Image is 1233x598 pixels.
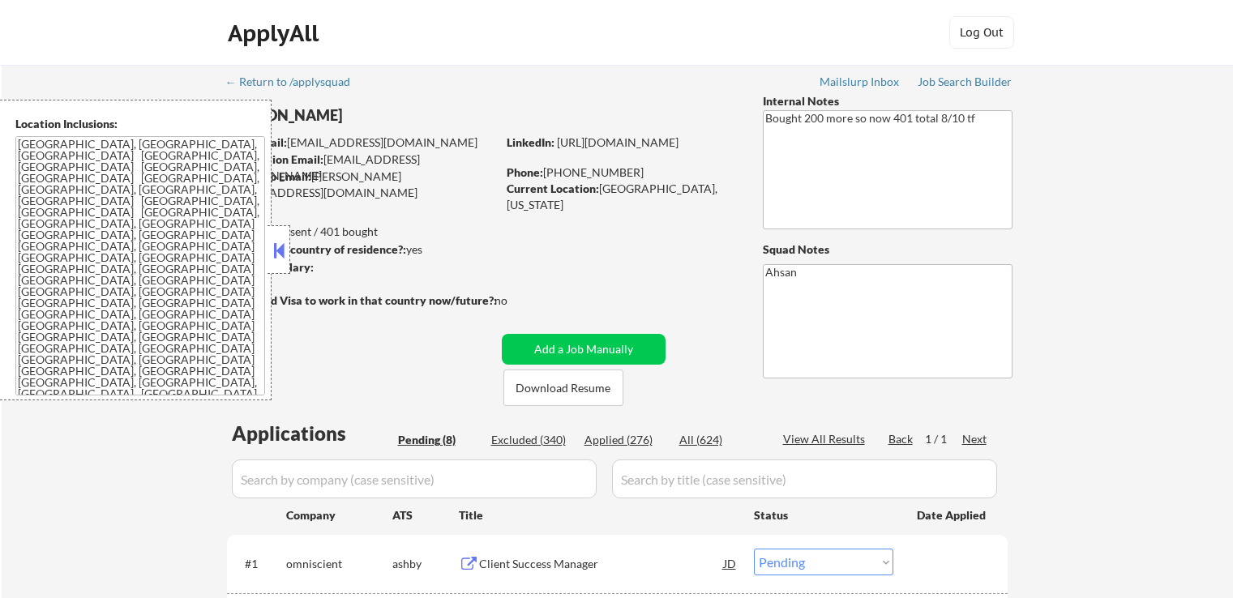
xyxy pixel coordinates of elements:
a: Mailslurp Inbox [820,75,901,92]
div: ← Return to /applysquad [225,76,366,88]
div: Back [888,431,914,447]
button: Add a Job Manually [502,334,666,365]
strong: Current Location: [507,182,599,195]
button: Download Resume [503,369,623,406]
div: All (624) [679,432,760,448]
div: [EMAIL_ADDRESS][DOMAIN_NAME] [228,152,496,183]
div: Pending (8) [398,432,479,448]
div: View All Results [783,431,870,447]
div: Applications [232,424,392,443]
div: ashby [392,556,459,572]
div: Location Inclusions: [15,116,265,132]
div: Internal Notes [763,93,1013,109]
div: [PHONE_NUMBER] [507,164,736,181]
strong: Will need Visa to work in that country now/future?: [227,293,497,307]
button: Log Out [949,16,1014,49]
div: Client Success Manager [479,556,724,572]
div: 1 / 1 [925,431,962,447]
input: Search by title (case sensitive) [612,459,997,498]
div: Title [459,507,739,523]
div: 276 sent / 401 bought [226,224,496,240]
div: Status [754,500,893,529]
div: omniscient [286,556,392,572]
a: Job Search Builder [918,75,1013,92]
div: Squad Notes [763,241,1013,258]
div: JD [722,549,739,578]
div: [PERSON_NAME] [227,105,560,126]
div: Excluded (340) [491,432,572,448]
strong: Phone: [507,165,543,179]
div: [EMAIL_ADDRESS][DOMAIN_NAME] [228,135,496,151]
div: no [494,293,541,309]
strong: LinkedIn: [507,135,554,149]
div: ATS [392,507,459,523]
div: #1 [245,556,273,572]
div: [GEOGRAPHIC_DATA], [US_STATE] [507,181,736,212]
input: Search by company (case sensitive) [232,459,597,498]
a: ← Return to /applysquad [225,75,366,92]
div: yes [226,241,491,258]
a: [URL][DOMAIN_NAME] [557,135,679,149]
div: Company [286,507,392,523]
div: Job Search Builder [918,76,1013,88]
div: Date Applied [917,507,988,523]
div: Next [962,431,988,447]
div: ApplyAll [228,19,323,47]
div: [PERSON_NAME][EMAIL_ADDRESS][DOMAIN_NAME] [227,169,496,200]
div: Mailslurp Inbox [820,76,901,88]
div: Applied (276) [584,432,666,448]
strong: Can work in country of residence?: [226,242,406,256]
